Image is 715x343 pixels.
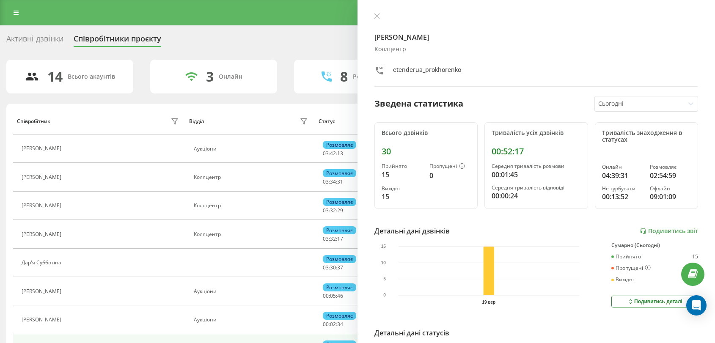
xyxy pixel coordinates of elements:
[337,235,343,242] span: 17
[68,73,115,80] div: Всього акаунтів
[323,169,356,177] div: Розмовляє
[382,129,470,137] div: Всього дзвінків
[340,69,348,85] div: 8
[323,150,329,157] span: 03
[383,293,386,297] text: 0
[492,185,580,191] div: Середня тривалість відповіді
[22,288,63,294] div: [PERSON_NAME]
[219,73,242,80] div: Онлайн
[381,261,386,265] text: 10
[330,264,336,271] span: 30
[492,163,580,169] div: Середня тривалість розмови
[383,277,386,281] text: 5
[602,192,643,202] div: 00:13:52
[611,277,634,283] div: Вихідні
[330,178,336,185] span: 34
[330,235,336,242] span: 32
[382,192,423,202] div: 15
[22,203,63,209] div: [PERSON_NAME]
[374,97,463,110] div: Зведена статистика
[22,174,63,180] div: [PERSON_NAME]
[22,317,63,323] div: [PERSON_NAME]
[602,164,643,170] div: Онлайн
[323,283,356,291] div: Розмовляє
[337,321,343,328] span: 34
[353,73,394,80] div: Розмовляють
[323,141,356,149] div: Розмовляє
[330,321,336,328] span: 02
[627,298,682,305] div: Подивитись деталі
[686,295,707,316] div: Open Intercom Messenger
[602,129,691,144] div: Тривалість знаходження в статусах
[429,163,470,170] div: Пропущені
[482,300,495,305] text: 19 вер
[382,186,423,192] div: Вихідні
[429,170,470,181] div: 0
[337,178,343,185] span: 31
[194,231,310,237] div: Коллцентр
[323,226,356,234] div: Розмовляє
[323,293,343,299] div: : :
[330,150,336,157] span: 42
[319,118,335,124] div: Статус
[374,328,449,338] div: Детальні дані статусів
[323,264,329,271] span: 03
[22,145,63,151] div: [PERSON_NAME]
[323,321,343,327] div: : :
[650,192,691,202] div: 09:01:09
[47,69,63,85] div: 14
[22,231,63,237] div: [PERSON_NAME]
[323,198,356,206] div: Розмовляє
[611,296,698,307] button: Подивитись деталі
[323,235,329,242] span: 03
[650,186,691,192] div: Офлайн
[640,228,698,235] a: Подивитись звіт
[323,178,329,185] span: 03
[194,317,310,323] div: Аукціони
[374,32,698,42] h4: [PERSON_NAME]
[602,186,643,192] div: Не турбувати
[492,146,580,156] div: 00:52:17
[330,207,336,214] span: 32
[393,66,461,78] div: etenderua_prokhorenko
[382,163,423,169] div: Прийнято
[611,254,641,260] div: Прийнято
[189,118,204,124] div: Відділ
[492,170,580,180] div: 00:01:45
[692,254,698,260] div: 15
[611,242,698,248] div: Сумарно (Сьогодні)
[337,292,343,299] span: 46
[22,260,63,266] div: Дар'я Субботіна
[323,207,329,214] span: 03
[6,34,63,47] div: Активні дзвінки
[650,164,691,170] div: Розмовляє
[323,208,343,214] div: : :
[611,265,651,272] div: Пропущені
[337,264,343,271] span: 37
[206,69,214,85] div: 3
[337,207,343,214] span: 29
[194,146,310,152] div: Аукціони
[323,321,329,328] span: 00
[323,236,343,242] div: : :
[194,288,310,294] div: Аукціони
[194,174,310,180] div: Коллцентр
[323,255,356,263] div: Розмовляє
[323,151,343,156] div: : :
[602,170,643,181] div: 04:39:31
[381,244,386,249] text: 15
[330,292,336,299] span: 05
[323,312,356,320] div: Розмовляє
[374,226,450,236] div: Детальні дані дзвінків
[323,179,343,185] div: : :
[492,129,580,137] div: Тривалість усіх дзвінків
[382,170,423,180] div: 15
[382,146,470,156] div: 30
[323,265,343,271] div: : :
[74,34,161,47] div: Співробітники проєкту
[492,191,580,201] div: 00:00:24
[374,46,698,53] div: Коллцентр
[17,118,50,124] div: Співробітник
[337,150,343,157] span: 13
[323,292,329,299] span: 00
